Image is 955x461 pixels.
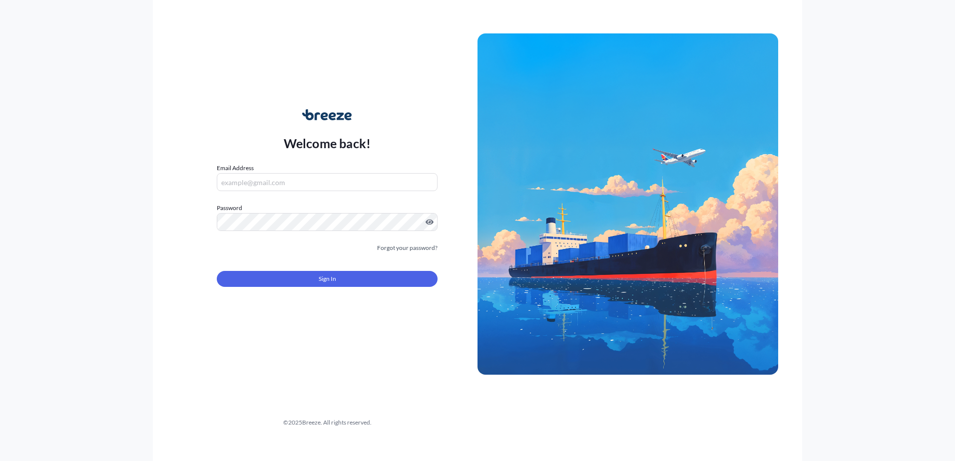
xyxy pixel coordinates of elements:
[426,218,434,226] button: Show password
[319,274,336,284] span: Sign In
[217,173,438,191] input: example@gmail.com
[284,135,371,151] p: Welcome back!
[217,203,438,213] label: Password
[477,33,778,375] img: Ship illustration
[377,243,438,253] a: Forgot your password?
[217,271,438,287] button: Sign In
[217,163,254,173] label: Email Address
[177,418,477,428] div: © 2025 Breeze. All rights reserved.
